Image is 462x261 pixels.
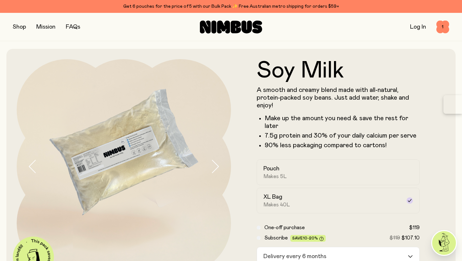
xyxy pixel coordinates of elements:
span: Makes 40L [263,202,290,208]
li: 7.5g protein and 30% of your daily calcium per serve [265,132,420,139]
span: 10-20% [303,236,318,240]
h1: Soy Milk [257,59,420,82]
span: $119 [409,225,420,230]
div: Get 6 pouches for the price of 5 with our Bulk Pack ✨ Free Australian metro shipping for orders $59+ [13,3,449,10]
span: $119 [389,235,400,240]
span: Save [292,236,324,241]
button: Open Sortd panel [443,95,462,114]
p: 90% less packaging compared to cartons! [265,141,420,149]
li: Make up the amount you need & save the rest for later [265,114,420,130]
p: A smooth and creamy blend made with all-natural, protein-packed soy beans. Just add water, shake ... [257,86,420,109]
a: Log In [410,24,426,30]
span: Makes 5L [263,173,287,180]
span: $107.10 [401,235,420,240]
a: FAQs [66,24,80,30]
span: One-off purchase [264,225,305,230]
a: Mission [36,24,56,30]
h2: Pouch [263,165,279,173]
img: agent [432,231,456,255]
span: Subscribe [264,235,288,240]
h2: XL Bag [263,193,282,201]
button: 1 [436,21,449,33]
